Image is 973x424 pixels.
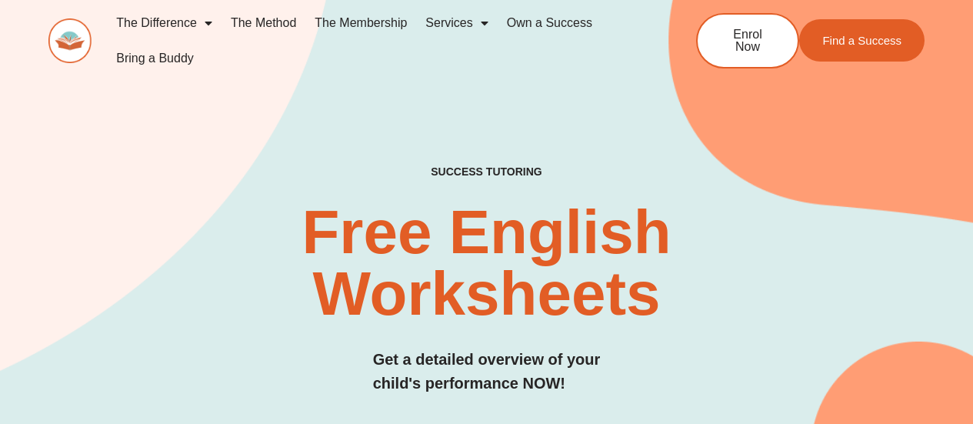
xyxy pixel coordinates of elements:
a: Services [416,5,497,41]
nav: Menu [107,5,645,76]
a: Enrol Now [696,13,799,68]
a: The Difference [107,5,222,41]
span: Enrol Now [721,28,775,53]
a: The Method [222,5,305,41]
a: Own a Success [498,5,601,41]
a: The Membership [305,5,416,41]
h4: SUCCESS TUTORING​ [357,165,616,179]
a: Find a Success [799,19,925,62]
a: Bring a Buddy [107,41,203,76]
h2: Free English Worksheets​ [198,202,775,325]
h3: Get a detailed overview of your child's performance NOW! [373,348,601,396]
span: Find a Success [822,35,901,46]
